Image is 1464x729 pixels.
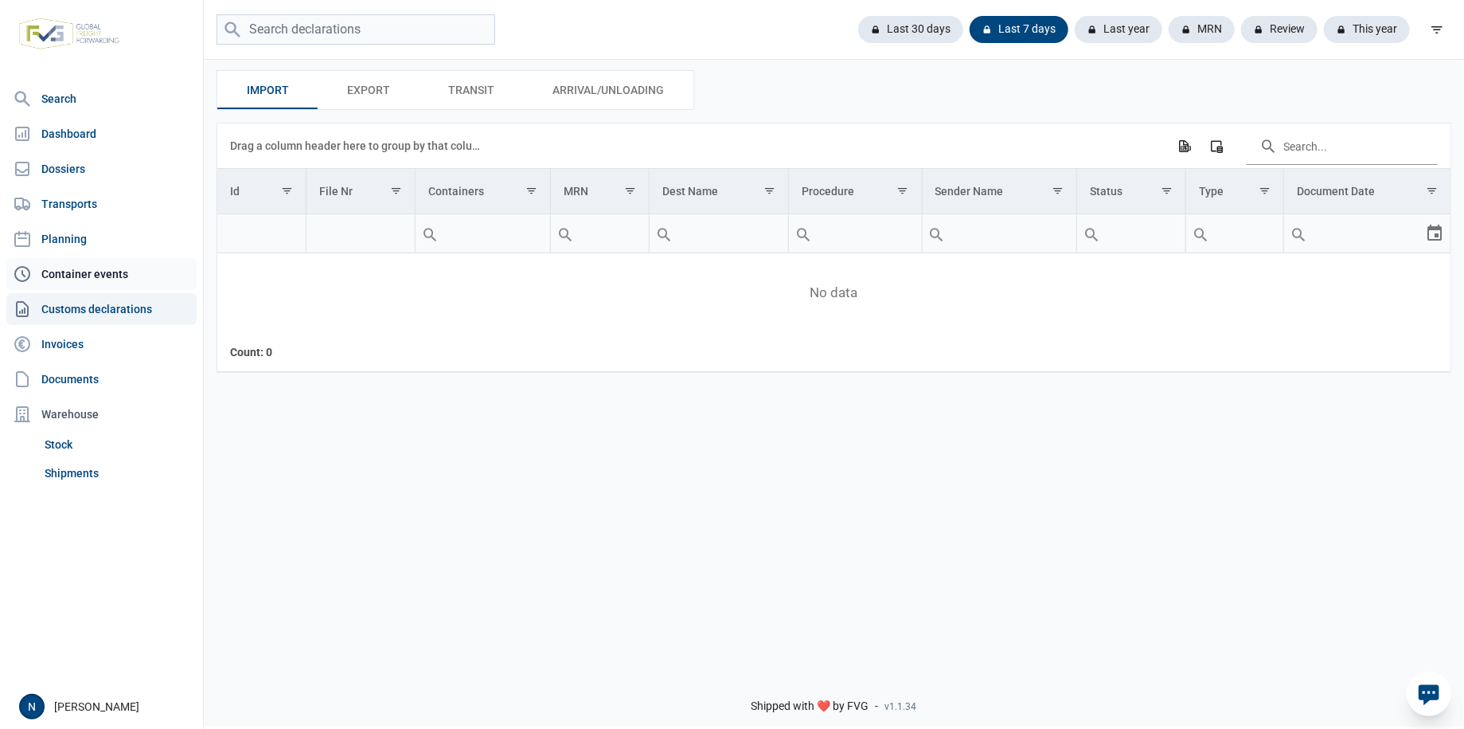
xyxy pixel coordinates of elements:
div: Data grid toolbar [230,123,1438,168]
a: Transports [6,188,197,220]
img: FVG - Global freight forwarding [13,12,126,56]
div: Export all data to Excel [1169,131,1198,160]
a: Container events [6,258,197,290]
span: Show filter options for column 'File Nr' [390,185,402,197]
div: File Nr [319,185,353,198]
td: Column Dest Name [650,169,789,214]
div: This year [1324,16,1410,43]
td: Column MRN [550,169,649,214]
span: Export [347,80,390,100]
div: Sender Name [935,185,1004,198]
td: Column Document Date [1283,169,1450,214]
div: [PERSON_NAME] [19,694,193,719]
div: Warehouse [6,398,197,430]
span: Show filter options for column 'Type' [1259,185,1271,197]
div: Last 30 days [858,16,963,43]
td: Filter cell [415,214,550,253]
td: Column Containers [415,169,550,214]
td: Column Status [1077,169,1186,214]
input: Filter cell [306,214,415,253]
span: v1.1.34 [885,700,917,713]
span: Show filter options for column 'MRN' [624,185,636,197]
input: Filter cell [923,214,1077,253]
div: Status [1090,185,1122,198]
a: Planning [6,223,197,255]
input: Filter cell [789,214,922,253]
span: Show filter options for column 'Sender Name' [1052,185,1064,197]
div: Search box [789,214,818,253]
a: Dossiers [6,153,197,185]
td: Column File Nr [306,169,416,214]
span: Transit [448,80,494,100]
td: Column Type [1185,169,1283,214]
td: Filter cell [1185,214,1283,253]
span: Show filter options for column 'Id' [281,185,293,197]
td: Column Procedure [788,169,922,214]
div: Document Date [1297,185,1375,198]
input: Filter cell [217,214,306,253]
input: Filter cell [650,214,788,253]
span: No data [217,284,1450,302]
td: Filter cell [650,214,789,253]
div: MRN [564,185,588,198]
td: Filter cell [550,214,649,253]
span: Show filter options for column 'Containers' [525,185,537,197]
span: Show filter options for column 'Procedure' [897,185,909,197]
div: Search box [551,214,580,253]
div: Review [1241,16,1318,43]
div: Drag a column header here to group by that column [230,133,486,159]
div: Last 7 days [970,16,1068,43]
span: Show filter options for column 'Dest Name' [763,185,775,197]
td: Filter cell [217,214,306,253]
td: Filter cell [1077,214,1186,253]
td: Filter cell [306,214,416,253]
a: Dashboard [6,118,197,150]
div: Search box [650,214,678,253]
a: Documents [6,363,197,395]
span: - [876,700,879,714]
div: Search box [923,214,951,253]
input: Filter cell [416,214,550,253]
div: Procedure [802,185,854,198]
td: Filter cell [922,214,1077,253]
input: Search in the data grid [1247,127,1438,165]
div: Last year [1075,16,1162,43]
span: Show filter options for column 'Status' [1161,185,1173,197]
input: Filter cell [1186,214,1283,253]
span: Import [247,80,289,100]
div: Search box [1186,214,1215,253]
div: Type [1199,185,1224,198]
a: Shipments [38,459,197,488]
div: Id [230,185,240,198]
td: Filter cell [1283,214,1450,253]
a: Stock [38,430,197,459]
div: MRN [1169,16,1235,43]
td: Column Sender Name [922,169,1077,214]
span: Shipped with ❤️ by FVG [752,700,869,714]
td: Column Id [217,169,306,214]
input: Filter cell [551,214,649,253]
div: Select [1425,214,1444,253]
div: Id Count: 0 [230,344,294,360]
span: Show filter options for column 'Document Date' [1426,185,1438,197]
div: Containers [428,185,484,198]
div: Search box [1284,214,1313,253]
input: Search declarations [217,14,495,45]
input: Filter cell [1284,214,1426,253]
a: Customs declarations [6,293,197,325]
div: Column Chooser [1202,131,1231,160]
button: N [19,694,45,719]
div: Data grid with 0 rows and 10 columns [217,123,1450,372]
a: Invoices [6,328,197,360]
span: Arrival/Unloading [552,80,664,100]
td: Filter cell [788,214,922,253]
div: filter [1423,15,1451,44]
div: Dest Name [662,185,718,198]
input: Filter cell [1077,214,1185,253]
div: Search box [416,214,444,253]
a: Search [6,83,197,115]
div: Search box [1077,214,1106,253]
